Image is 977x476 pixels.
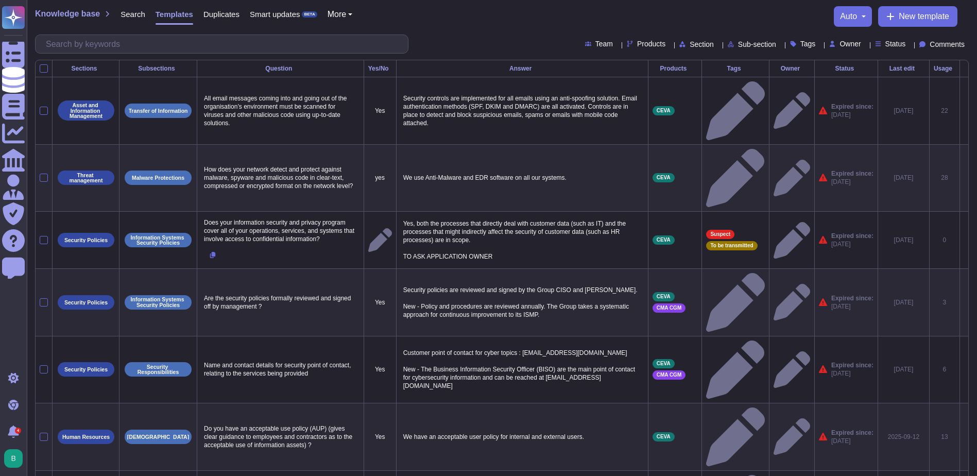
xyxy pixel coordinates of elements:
[885,40,906,47] span: Status
[368,298,392,307] p: Yes
[934,433,955,441] div: 13
[882,365,925,373] div: [DATE]
[831,294,873,302] span: Expired since:
[831,302,873,311] span: [DATE]
[840,12,866,21] button: auto
[128,235,188,246] p: Information Systems Security Policies
[882,174,925,182] div: [DATE]
[657,108,671,113] span: CEVA
[41,35,408,53] input: Search by keywords
[899,12,949,21] span: New template
[15,428,21,434] div: 4
[61,173,111,183] p: Threat management
[934,298,955,307] div: 3
[62,434,110,440] p: Human Resources
[657,294,671,299] span: CEVA
[401,171,644,184] p: We use Anti-Malware and EDR software on all our systems.
[132,175,184,181] p: Malware Protections
[64,367,108,372] p: Security Policies
[831,437,873,445] span: [DATE]
[64,237,108,243] p: Security Policies
[934,107,955,115] div: 22
[934,365,955,373] div: 6
[657,237,671,243] span: CEVA
[4,449,23,468] img: user
[2,447,30,470] button: user
[401,65,644,72] div: Answer
[831,232,873,240] span: Expired since:
[201,163,359,193] p: How does your network detect and protect against malware, spyware and malicious code in clear-tex...
[57,65,115,72] div: Sections
[800,40,816,47] span: Tags
[840,12,857,21] span: auto
[35,10,100,18] span: Knowledge base
[368,365,392,373] p: Yes
[882,107,925,115] div: [DATE]
[706,65,765,72] div: Tags
[831,240,873,248] span: [DATE]
[831,361,873,369] span: Expired since:
[819,65,873,72] div: Status
[368,433,392,441] p: Yes
[738,41,776,48] span: Sub-section
[302,11,317,18] div: BETA
[774,65,810,72] div: Owner
[128,297,188,308] p: Information Systems Security Policies
[61,103,111,119] p: Asset and Information Management
[882,298,925,307] div: [DATE]
[156,10,193,18] span: Templates
[653,65,698,72] div: Products
[882,236,925,244] div: [DATE]
[878,6,957,27] button: New template
[64,300,108,305] p: Security Policies
[934,174,955,182] div: 28
[401,283,644,321] p: Security policies are reviewed and signed by the Group CISO and [PERSON_NAME]. New - Policy and p...
[637,40,665,47] span: Products
[124,65,193,72] div: Subsections
[201,216,359,246] p: Does your information security and privacy program cover all of your operations, services, and sy...
[710,243,753,248] span: To be transmitted
[595,40,613,47] span: Team
[368,107,392,115] p: Yes
[934,236,955,244] div: 0
[368,65,392,72] div: Yes/No
[127,434,189,440] p: [DEMOGRAPHIC_DATA]
[201,92,359,130] p: All email messages coming into and going out of the organisation’s environment must be scanned fo...
[401,217,644,263] p: Yes, both the processes that directly deal with customer data (such as IT) and the processes that...
[690,41,714,48] span: Section
[328,10,346,19] span: More
[710,232,730,237] span: Suspect
[368,174,392,182] p: yes
[657,305,682,311] span: CMA CGM
[831,169,873,178] span: Expired since:
[934,65,955,72] div: Usage
[401,346,644,393] p: Customer point of contact for cyber topics : [EMAIL_ADDRESS][DOMAIN_NAME] New - The Business Info...
[657,361,671,366] span: CEVA
[657,175,671,180] span: CEVA
[831,103,873,111] span: Expired since:
[831,111,873,119] span: [DATE]
[128,364,188,375] p: Security Responsibilities
[831,178,873,186] span: [DATE]
[328,10,353,19] button: More
[839,40,861,47] span: Owner
[882,65,925,72] div: Last edit
[882,433,925,441] div: 2025-09-12
[401,92,644,130] p: Security controls are implemented for all emails using an anti-spoofing solution. Email authentic...
[203,10,239,18] span: Duplicates
[657,434,671,439] span: CEVA
[201,292,359,313] p: Are the security policies formally reviewed and signed off by management ?
[201,65,359,72] div: Question
[121,10,145,18] span: Search
[129,108,188,114] p: Transfer of Information
[201,422,359,452] p: Do you have an acceptable use policy (AUP) (gives clear guidance to employees and contractors as ...
[250,10,300,18] span: Smart updates
[930,41,965,48] span: Comments
[831,369,873,378] span: [DATE]
[401,430,644,444] p: We have an acceptable user policy for internal and external users.
[831,429,873,437] span: Expired since:
[201,359,359,380] p: Name and contact details for security point of contact, relating to the services being provided
[657,372,682,378] span: CMA CGM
